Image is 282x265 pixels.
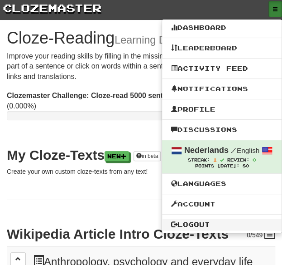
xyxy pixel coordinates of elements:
[187,157,210,162] span: Streak:
[231,146,237,154] span: /
[105,151,129,161] a: New
[7,226,275,241] h2: Wikipedia Article Intro Cloze-Texts
[247,231,250,239] span: 0
[7,147,275,162] h2: My Cloze-Texts
[7,29,275,47] h1: Cloze-Reading
[162,83,282,95] a: Notifications
[115,34,248,46] small: Learning Dutch from English
[162,22,282,34] a: Dashboard
[162,219,282,231] a: Logout
[7,92,245,109] span: Progress: 0 / 5000 (0.000%)
[162,178,282,190] a: Languages
[184,146,229,155] strong: Nederlands
[7,51,275,82] p: Improve your reading skills by filling in the missing words for longer texts. Highlight part of a...
[231,147,259,154] small: English
[162,140,282,173] a: Nederlands /English Streak: 1 Review: 0 Points [DATE]: 80
[162,63,282,74] a: Activity Feed
[171,163,272,169] div: Points [DATE]: 80
[227,157,249,162] span: Review:
[162,42,282,54] a: Leaderboard
[213,157,216,162] span: 1
[7,167,275,176] p: Create your own custom cloze-texts from any text!
[220,158,224,162] span: Streak includes today.
[162,124,282,136] a: Discussions
[7,92,186,99] strong: Clozemaster Challenge: Cloze-read 5000 sentences.
[134,151,161,161] a: in beta
[162,198,282,210] a: Account
[162,103,282,115] a: Profile
[252,157,256,162] span: 0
